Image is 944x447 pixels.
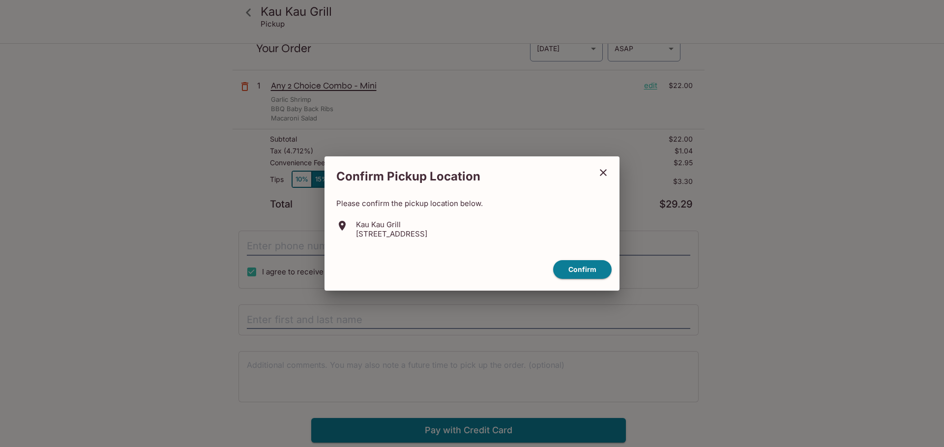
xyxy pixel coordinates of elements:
p: [STREET_ADDRESS] [356,229,427,238]
p: Kau Kau Grill [356,220,427,229]
h2: Confirm Pickup Location [324,164,591,189]
p: Please confirm the pickup location below. [336,199,608,208]
button: close [591,160,616,185]
button: confirm [553,260,612,279]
